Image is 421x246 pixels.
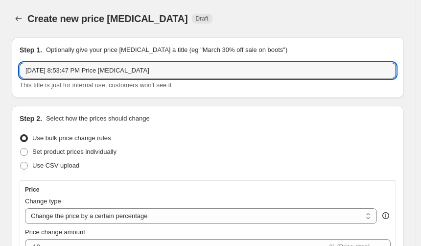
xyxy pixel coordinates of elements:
[25,197,61,205] span: Change type
[32,148,117,155] span: Set product prices individually
[32,134,111,142] span: Use bulk price change rules
[196,15,209,23] span: Draft
[20,63,396,78] input: 30% off holiday sale
[20,114,42,123] h2: Step 2.
[20,45,42,55] h2: Step 1.
[32,162,79,169] span: Use CSV upload
[381,211,391,221] div: help
[12,12,25,25] button: Price change jobs
[27,13,188,24] span: Create new price [MEDICAL_DATA]
[20,81,171,89] span: This title is just for internal use, customers won't see it
[46,114,150,123] p: Select how the prices should change
[25,186,39,194] h3: Price
[46,45,287,55] p: Optionally give your price [MEDICAL_DATA] a title (eg "March 30% off sale on boots")
[25,228,85,236] span: Price change amount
